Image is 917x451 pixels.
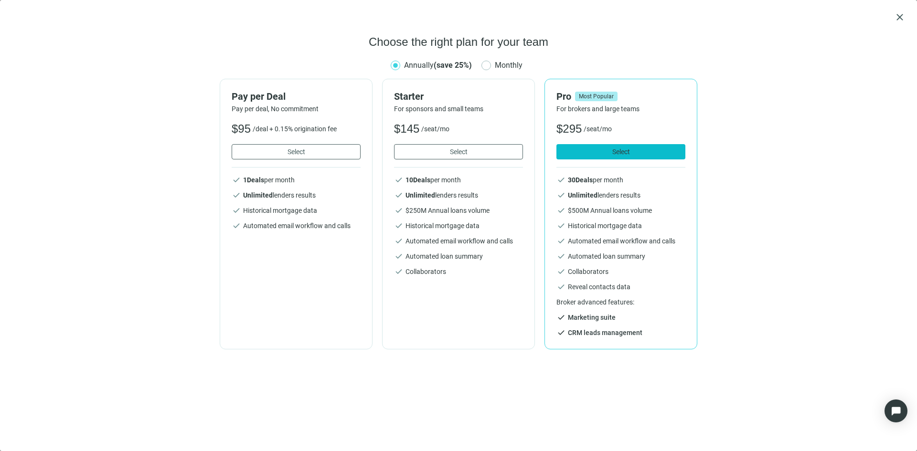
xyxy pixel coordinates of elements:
button: Select [232,144,361,159]
span: check [394,267,404,276]
span: check [556,175,566,185]
span: $ 145 [394,121,419,136]
span: check [556,206,566,215]
span: check [394,175,404,185]
h1: Choose the right plan for your team [369,34,548,50]
b: Unlimited [568,191,597,199]
span: check [556,252,566,261]
span: check [394,221,404,231]
span: check [556,221,566,231]
b: Unlimited [405,191,435,199]
span: check [232,175,241,185]
span: per month [405,175,461,185]
h2: Pay per Deal [232,91,286,102]
li: Automated loan summary [556,252,685,261]
h2: Starter [394,91,424,102]
span: check [232,190,241,200]
span: Most Popular [575,92,618,101]
li: Marketing suite [556,313,685,322]
li: Automated email workflow and calls [394,236,523,246]
span: check [394,236,404,246]
span: check [556,236,566,246]
span: check [232,221,241,231]
span: check [556,313,566,322]
span: $ 95 [232,121,251,136]
span: per month [568,175,623,185]
span: check [232,206,241,215]
span: Monthly [491,59,526,71]
button: Select [556,144,685,159]
span: Select [288,148,305,156]
b: (save 25%) [434,61,472,70]
span: $ 295 [556,121,582,136]
li: Collaborators [556,267,685,276]
li: Historical mortgage data [232,206,361,215]
span: Annually [404,61,472,70]
li: Historical mortgage data [394,221,523,231]
button: close [894,11,906,23]
p: Broker advanced features: [556,297,685,307]
div: For sponsors and small teams [394,104,523,114]
b: 30 Deals [568,176,593,184]
span: check [556,328,566,337]
button: Select [394,144,523,159]
span: check [556,282,566,292]
span: check [394,252,404,261]
span: /deal + 0.15% origination fee [253,124,337,134]
span: $ 500 M Annual loans volume [568,206,652,215]
span: lenders results [405,190,478,200]
li: Automated email workflow and calls [556,236,685,246]
span: Select [450,148,468,156]
span: /seat/mo [421,124,449,134]
li: Automated email workflow and calls [232,221,361,231]
span: Select [612,148,630,156]
li: Reveal contacts data [556,282,685,292]
h2: Pro [556,91,571,102]
span: check [556,190,566,200]
li: Historical mortgage data [556,221,685,231]
span: lenders results [568,190,640,200]
span: lenders results [243,190,316,200]
span: /seat/mo [584,124,612,134]
div: For brokers and large teams [556,104,685,114]
li: Collaborators [394,267,523,276]
div: Open Intercom Messenger [885,399,907,422]
div: Pay per deal, No commitment [232,104,361,114]
b: Unlimited [243,191,273,199]
span: check [556,267,566,276]
b: 1 Deals [243,176,264,184]
span: check [394,206,404,215]
span: $ 250 M Annual loans volume [405,206,490,215]
span: per month [243,175,295,185]
b: 10 Deals [405,176,430,184]
li: Automated loan summary [394,252,523,261]
span: check [394,190,404,200]
li: CRM leads management [556,328,685,337]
